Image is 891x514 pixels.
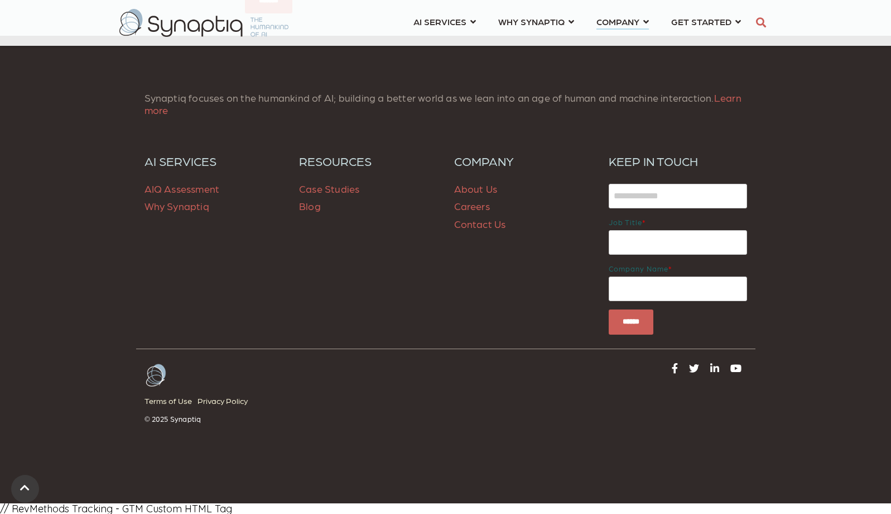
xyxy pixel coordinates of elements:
a: Why Synaptiq [145,200,209,212]
p: © 2025 Synaptiq [145,415,437,423]
a: GET STARTED [671,11,741,32]
a: AI SERVICES [413,11,476,32]
span: GET STARTED [671,14,731,29]
span: Synaptiq focuses on the humankind of AI; building a better world as we lean into an age of human ... [145,92,741,116]
a: RESOURCES [299,154,437,168]
img: synaptiq logo-2 [119,9,288,37]
span: Job title [609,218,642,226]
a: About Us [454,183,498,194]
img: Arctic-White Butterfly logo [145,363,167,388]
a: Privacy Policy [198,393,253,408]
a: Learn more [145,92,741,116]
a: Blog [299,200,321,212]
a: AIQ Assessment [145,183,220,194]
a: AI SERVICES [145,154,283,168]
a: COMPANY [596,11,649,32]
a: COMPANY [454,154,593,168]
a: Contact Us [454,218,506,230]
a: Case Studies [299,183,359,194]
a: Terms of Use [145,393,198,408]
div: Navigation Menu [145,393,437,415]
span: WHY SYNAPTIQ [498,14,565,29]
span: Company name [609,264,668,273]
h6: KEEP IN TOUCH [609,154,747,168]
span: AI SERVICES [413,14,466,29]
a: Careers [454,200,490,212]
span: COMPANY [596,14,639,29]
a: WHY SYNAPTIQ [498,11,574,32]
nav: menu [402,3,752,43]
